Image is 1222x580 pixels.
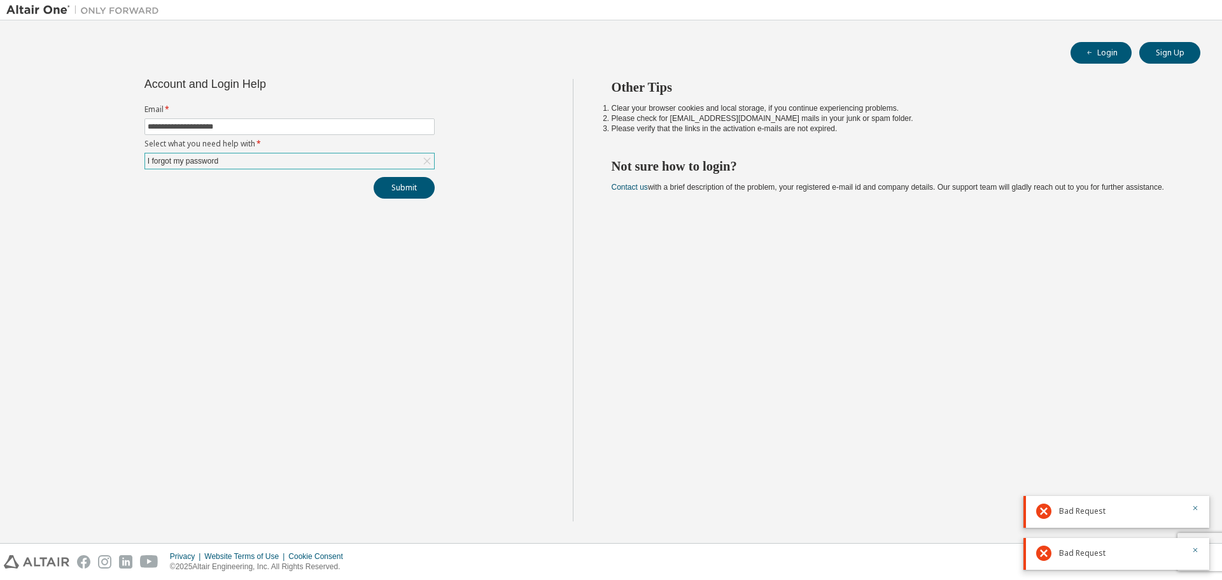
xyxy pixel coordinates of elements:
img: facebook.svg [77,555,90,569]
span: with a brief description of the problem, your registered e-mail id and company details. Our suppo... [612,183,1164,192]
h2: Not sure how to login? [612,158,1178,174]
button: Login [1071,42,1132,64]
div: Privacy [170,551,204,562]
img: linkedin.svg [119,555,132,569]
img: youtube.svg [140,555,158,569]
label: Email [144,104,435,115]
li: Please check for [EMAIL_ADDRESS][DOMAIN_NAME] mails in your junk or spam folder. [612,113,1178,124]
p: © 2025 Altair Engineering, Inc. All Rights Reserved. [170,562,351,572]
img: Altair One [6,4,165,17]
div: Account and Login Help [144,79,377,89]
img: altair_logo.svg [4,555,69,569]
div: I forgot my password [146,154,220,168]
span: Bad Request [1059,548,1106,558]
div: Website Terms of Use [204,551,288,562]
div: I forgot my password [145,153,434,169]
button: Sign Up [1139,42,1200,64]
button: Submit [374,177,435,199]
span: Bad Request [1059,506,1106,516]
a: Contact us [612,183,648,192]
div: Cookie Consent [288,551,350,562]
li: Please verify that the links in the activation e-mails are not expired. [612,124,1178,134]
img: instagram.svg [98,555,111,569]
h2: Other Tips [612,79,1178,95]
label: Select what you need help with [144,139,435,149]
li: Clear your browser cookies and local storage, if you continue experiencing problems. [612,103,1178,113]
